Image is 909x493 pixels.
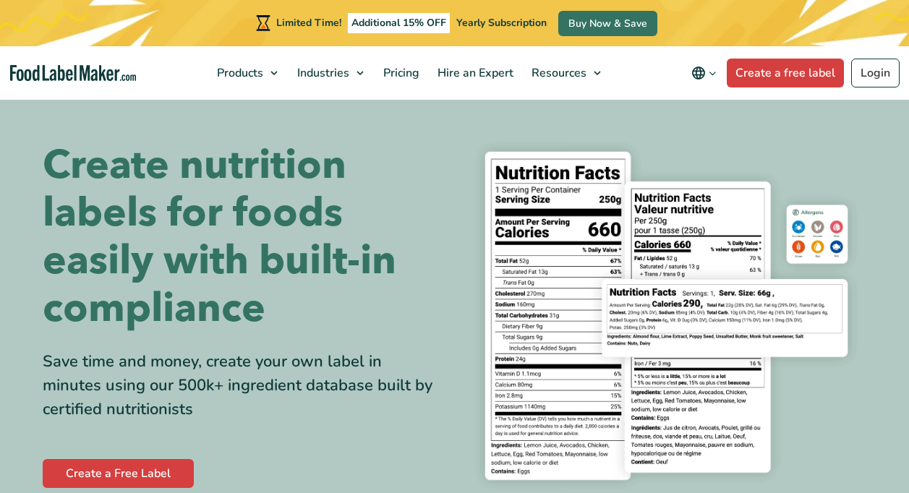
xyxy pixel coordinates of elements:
div: Save time and money, create your own label in minutes using our 500k+ ingredient database built b... [43,350,444,421]
span: Resources [527,65,588,81]
h1: Create nutrition labels for foods easily with built-in compliance [43,142,444,333]
a: Pricing [375,46,425,100]
a: Resources [523,46,608,100]
a: Products [208,46,285,100]
span: Industries [293,65,351,81]
span: Limited Time! [276,16,341,30]
a: Login [851,59,900,87]
a: Create a Free Label [43,459,194,488]
a: Food Label Maker homepage [10,65,137,82]
span: Yearly Subscription [456,16,547,30]
a: Hire an Expert [429,46,519,100]
span: Products [213,65,265,81]
a: Create a free label [727,59,844,87]
a: Buy Now & Save [558,11,657,36]
button: Change language [681,59,727,87]
a: Industries [289,46,371,100]
span: Additional 15% OFF [348,13,450,33]
span: Hire an Expert [433,65,515,81]
span: Pricing [379,65,421,81]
